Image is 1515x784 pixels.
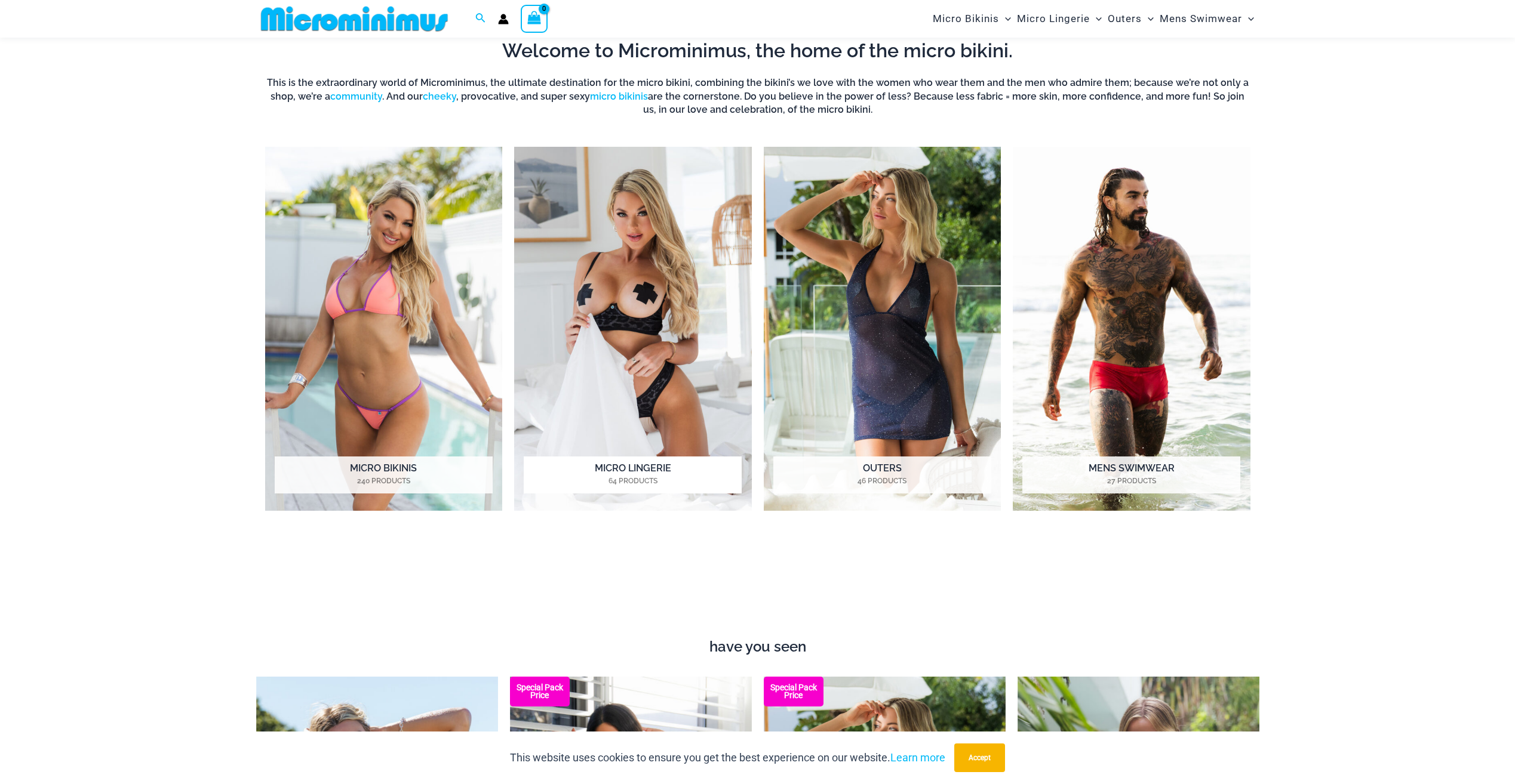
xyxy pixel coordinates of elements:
[265,147,503,511] a: Visit product category Micro Bikinis
[265,147,503,511] img: Micro Bikinis
[265,38,1250,63] h2: Welcome to Microminimus, the home of the micro bikini.
[1108,4,1142,34] span: Outers
[1017,4,1090,34] span: Micro Lingerie
[265,76,1250,116] h6: This is the extraordinary world of Microminimus, the ultimate destination for the micro bikini, c...
[1014,4,1105,34] a: Micro LingerieMenu ToggleMenu Toggle
[475,11,486,26] a: Search icon link
[590,91,648,102] a: micro bikinis
[764,147,1001,511] a: Visit product category Outers
[510,684,570,699] b: Special Pack Price
[1022,456,1240,493] h2: Mens Swimwear
[1013,147,1250,511] a: Visit product category Mens Swimwear
[773,456,991,493] h2: Outers
[498,14,509,24] a: Account icon link
[999,4,1011,34] span: Menu Toggle
[275,456,493,493] h2: Micro Bikinis
[514,147,752,511] img: Micro Lingerie
[1160,4,1242,34] span: Mens Swimwear
[524,476,742,486] mark: 64 Products
[1157,4,1257,34] a: Mens SwimwearMenu ToggleMenu Toggle
[510,749,945,767] p: This website uses cookies to ensure you get the best experience on our website.
[256,638,1259,656] h4: have you seen
[773,476,991,486] mark: 46 Products
[521,5,548,32] a: View Shopping Cart, empty
[890,751,945,764] a: Learn more
[1090,4,1102,34] span: Menu Toggle
[1242,4,1254,34] span: Menu Toggle
[1013,147,1250,511] img: Mens Swimwear
[928,2,1259,36] nav: Site Navigation
[764,684,823,699] b: Special Pack Price
[275,476,493,486] mark: 240 Products
[1022,476,1240,486] mark: 27 Products
[514,147,752,511] a: Visit product category Micro Lingerie
[930,4,1014,34] a: Micro BikinisMenu ToggleMenu Toggle
[954,743,1005,772] button: Accept
[764,147,1001,511] img: Outers
[933,4,999,34] span: Micro Bikinis
[423,91,456,102] a: cheeky
[265,542,1250,632] iframe: TrustedSite Certified
[256,5,453,32] img: MM SHOP LOGO FLAT
[1142,4,1154,34] span: Menu Toggle
[524,456,742,493] h2: Micro Lingerie
[330,91,382,102] a: community
[1105,4,1157,34] a: OutersMenu ToggleMenu Toggle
